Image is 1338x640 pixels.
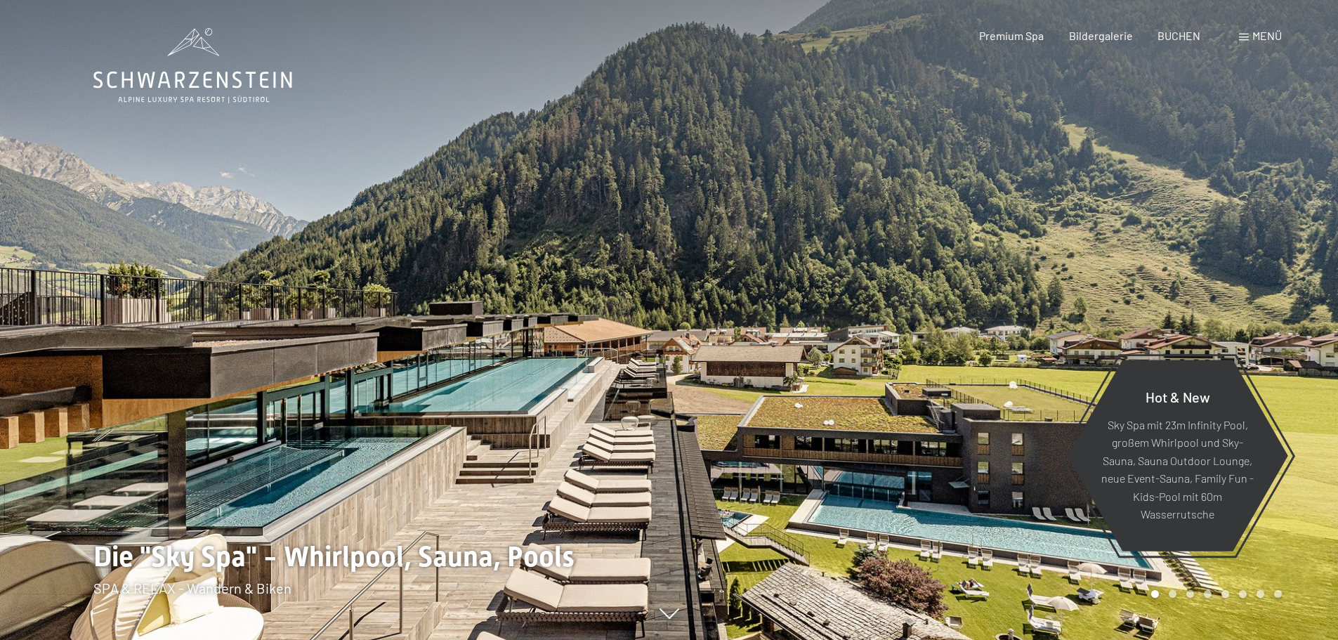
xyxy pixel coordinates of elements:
span: Hot & New [1146,388,1210,405]
span: Menü [1252,29,1282,42]
div: Carousel Page 6 [1239,590,1247,598]
div: Carousel Page 8 [1274,590,1282,598]
a: Premium Spa [979,29,1044,42]
div: Carousel Page 2 [1169,590,1176,598]
div: Carousel Page 3 [1186,590,1194,598]
a: BUCHEN [1157,29,1200,42]
div: Carousel Page 5 [1221,590,1229,598]
p: Sky Spa mit 23m Infinity Pool, großem Whirlpool und Sky-Sauna, Sauna Outdoor Lounge, neue Event-S... [1101,415,1254,523]
a: Bildergalerie [1069,29,1133,42]
div: Carousel Page 4 [1204,590,1212,598]
div: Carousel Page 1 (Current Slide) [1151,590,1159,598]
a: Hot & New Sky Spa mit 23m Infinity Pool, großem Whirlpool und Sky-Sauna, Sauna Outdoor Lounge, ne... [1066,359,1289,552]
div: Carousel Pagination [1146,590,1282,598]
div: Carousel Page 7 [1257,590,1264,598]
